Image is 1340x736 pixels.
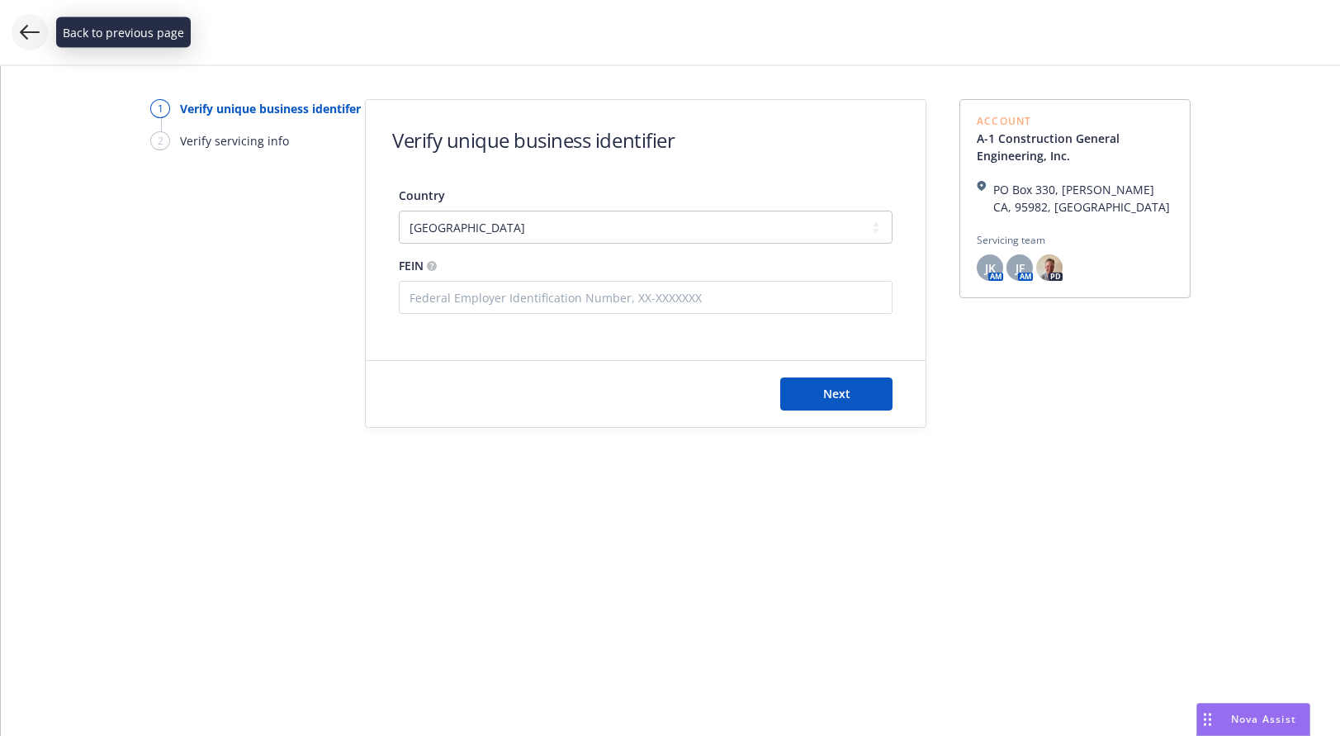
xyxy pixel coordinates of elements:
button: Nova Assist [1196,703,1310,736]
div: 1 [150,99,170,118]
div: Verify unique business identifer [180,100,361,117]
span: CA, 95982, [GEOGRAPHIC_DATA] [993,198,1173,216]
span: PO Box 330, [PERSON_NAME]CA, 95982, [GEOGRAPHIC_DATA] [977,203,1173,219]
button: Next [780,377,893,411]
span: FEIN [399,258,424,273]
span: JF [1016,259,1025,277]
span: Country [399,188,445,203]
img: photo [1036,254,1063,281]
span: Account [977,116,1173,126]
div: Drag to move [1197,704,1218,735]
div: Verify servicing info [180,132,289,150]
span: Servicing team [977,233,1173,248]
input: Federal Employer Identification Number, XX-XXXXXXX [399,281,893,314]
div: 2 [150,131,170,150]
span: PO Box 330, [PERSON_NAME] [993,181,1173,198]
span: JK [985,259,996,277]
span: Next [823,386,850,401]
a: A-1 Construction General Engineering, Inc. [977,130,1173,164]
span: Nova Assist [1231,712,1296,726]
h1: Verify unique business identifier [392,126,675,154]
